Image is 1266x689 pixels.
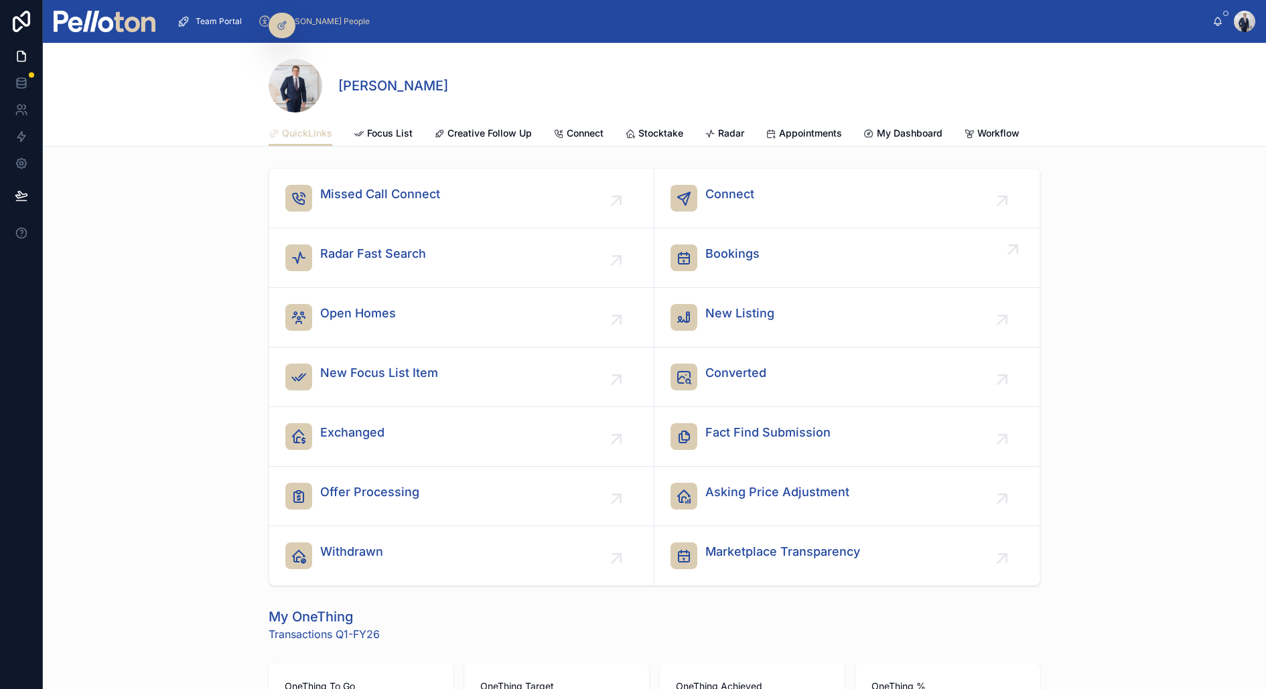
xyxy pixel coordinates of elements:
[320,304,396,323] span: Open Homes
[638,127,683,140] span: Stocktake
[625,121,683,148] a: Stocktake
[269,607,380,626] h1: My OneThing
[282,127,332,140] span: QuickLinks
[705,304,774,323] span: New Listing
[173,9,251,33] a: Team Portal
[654,348,1040,407] a: Converted
[338,76,448,95] h1: [PERSON_NAME]
[654,169,1040,228] a: Connect
[54,11,155,32] img: App logo
[863,121,942,148] a: My Dashboard
[269,626,380,642] span: Transactions Q1-FY26
[877,127,942,140] span: My Dashboard
[779,127,842,140] span: Appointments
[705,423,831,442] span: Fact Find Submission
[367,127,413,140] span: Focus List
[277,16,370,27] span: [PERSON_NAME] People
[718,127,744,140] span: Radar
[269,288,654,348] a: Open Homes
[964,121,1019,148] a: Workflow
[654,407,1040,467] a: Fact Find Submission
[553,121,604,148] a: Connect
[320,423,384,442] span: Exchanged
[269,526,654,585] a: Withdrawn
[269,467,654,526] a: Offer Processing
[654,288,1040,348] a: New Listing
[269,169,654,228] a: Missed Call Connect
[320,364,438,382] span: New Focus List Item
[320,185,440,204] span: Missed Call Connect
[269,121,332,147] a: QuickLinks
[320,542,383,561] span: Withdrawn
[320,244,426,263] span: Radar Fast Search
[196,16,242,27] span: Team Portal
[447,127,532,140] span: Creative Follow Up
[254,9,379,33] a: [PERSON_NAME] People
[654,228,1040,288] a: Bookings
[705,483,849,502] span: Asking Price Adjustment
[269,407,654,467] a: Exchanged
[269,348,654,407] a: New Focus List Item
[354,121,413,148] a: Focus List
[705,185,754,204] span: Connect
[766,121,842,148] a: Appointments
[705,121,744,148] a: Radar
[166,7,1212,36] div: scrollable content
[567,127,604,140] span: Connect
[654,467,1040,526] a: Asking Price Adjustment
[705,542,860,561] span: Marketplace Transparency
[705,244,760,263] span: Bookings
[705,364,766,382] span: Converted
[320,483,419,502] span: Offer Processing
[977,127,1019,140] span: Workflow
[434,121,532,148] a: Creative Follow Up
[654,526,1040,585] a: Marketplace Transparency
[269,228,654,288] a: Radar Fast Search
